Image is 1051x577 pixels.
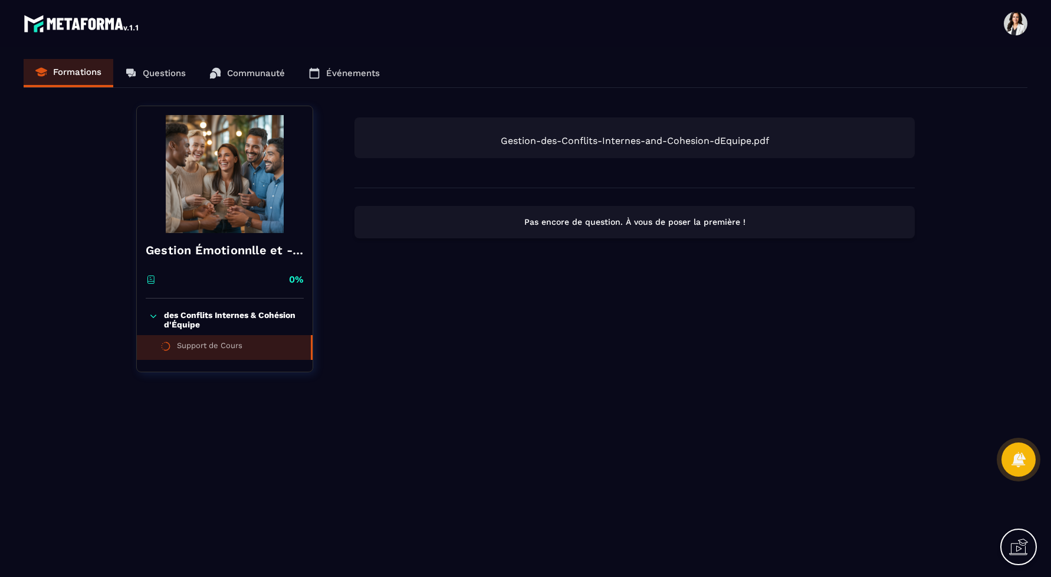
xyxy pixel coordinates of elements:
[177,341,242,354] div: Support de Cours
[24,12,140,35] img: logo
[365,217,904,228] p: Pas encore de question. À vous de poser la première !
[366,135,903,146] span: Gestion-des-Conflits-Internes-and-Cohesion-dEquipe.pdf
[164,310,301,329] p: des Conflits Internes & Cohésion d'Équipe
[146,242,304,258] h4: Gestion Émotionnlle et - Gestion de conflits
[289,273,304,286] p: 0%
[146,115,304,233] img: banner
